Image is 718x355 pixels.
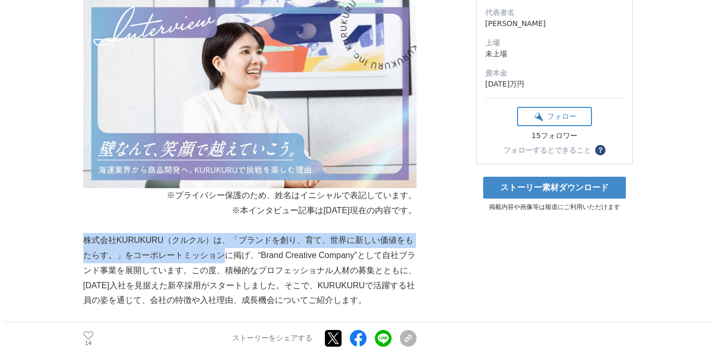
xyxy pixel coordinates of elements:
[485,48,624,59] dd: 未上場
[483,177,626,199] a: ストーリー素材ダウンロード
[485,18,624,29] dd: [PERSON_NAME]
[476,203,633,212] p: 掲載内容や画像等は報道にご利用いただけます
[232,334,312,344] p: ストーリーをシェアする
[595,145,606,155] button: ？
[83,233,417,308] p: 株式会社KURUKURU（クルクル）は、「ブランドを創り、育て、世界に新しい価値をもたらす。」をコーポレートミッションに掲げ、“Brand Creative Company”として自社ブランド事...
[517,107,592,126] button: フォロー
[485,38,624,48] dt: 上場
[517,131,592,141] div: 15フォロワー
[83,341,94,346] p: 14
[485,68,624,79] dt: 資本金
[485,79,624,90] dd: [DATE]万円
[597,146,604,154] span: ？
[83,203,417,218] p: ※本インタビュー記事は[DATE]現在の内容です。
[503,146,591,154] div: フォローするとできること
[83,188,417,203] p: ※プライバシー保護のため、姓名はイニシャルで表記しています。
[485,7,624,18] dt: 代表者名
